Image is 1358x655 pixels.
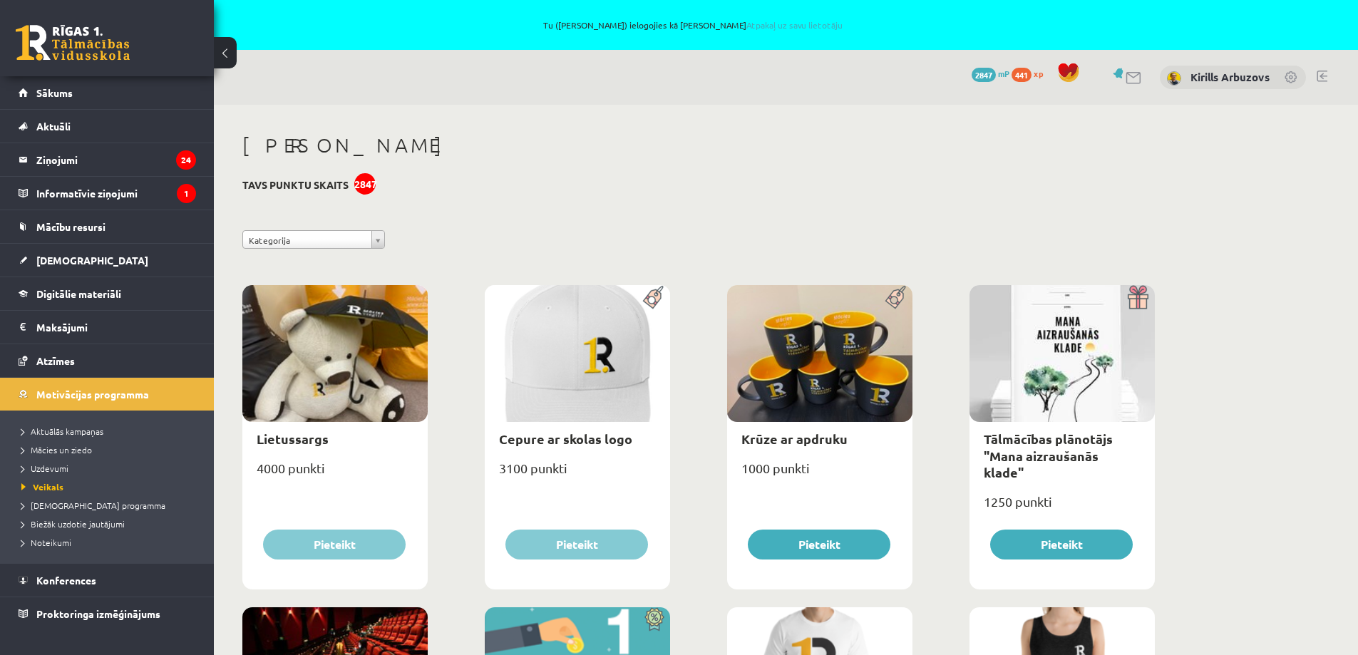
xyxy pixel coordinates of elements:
[969,490,1155,525] div: 1250 punkti
[36,311,196,344] legend: Maksājumi
[1034,68,1043,79] span: xp
[880,285,912,309] img: Populāra prece
[727,456,912,492] div: 1000 punkti
[36,388,149,401] span: Motivācijas programma
[746,19,843,31] a: Atpakaļ uz savu lietotāju
[485,456,670,492] div: 3100 punkti
[36,177,196,210] legend: Informatīvie ziņojumi
[19,277,196,310] a: Digitālie materiāli
[21,517,200,530] a: Biežāk uzdotie jautājumi
[499,430,632,447] a: Cepure ar skolas logo
[21,425,200,438] a: Aktuālās kampaņas
[505,530,648,559] button: Pieteikt
[242,456,428,492] div: 4000 punkti
[21,518,125,530] span: Biežāk uzdotie jautājumi
[19,110,196,143] a: Aktuāli
[638,607,670,631] img: Atlaide
[21,499,200,512] a: [DEMOGRAPHIC_DATA] programma
[257,430,329,447] a: Lietussargs
[36,120,71,133] span: Aktuāli
[249,231,366,249] span: Kategorija
[16,25,130,61] a: Rīgas 1. Tālmācības vidusskola
[748,530,890,559] button: Pieteikt
[638,285,670,309] img: Populāra prece
[21,444,92,455] span: Mācies un ziedo
[36,220,106,233] span: Mācību resursi
[36,607,160,620] span: Proktoringa izmēģinājums
[972,68,996,82] span: 2847
[21,481,63,492] span: Veikals
[21,537,71,548] span: Noteikumi
[36,574,96,587] span: Konferences
[164,21,1223,29] span: Tu ([PERSON_NAME]) ielogojies kā [PERSON_NAME]
[19,143,196,176] a: Ziņojumi24
[741,430,848,447] a: Krūze ar apdruku
[36,143,196,176] legend: Ziņojumi
[19,564,196,597] a: Konferences
[21,463,68,474] span: Uzdevumi
[1012,68,1032,82] span: 441
[972,68,1009,79] a: 2847 mP
[998,68,1009,79] span: mP
[36,86,73,99] span: Sākums
[21,443,200,456] a: Mācies un ziedo
[19,344,196,377] a: Atzīmes
[984,430,1113,480] a: Tālmācības plānotājs "Mana aizraušanās klade"
[19,597,196,630] a: Proktoringa izmēģinājums
[177,184,196,203] i: 1
[21,480,200,493] a: Veikals
[21,500,165,511] span: [DEMOGRAPHIC_DATA] programma
[21,462,200,475] a: Uzdevumi
[36,254,148,267] span: [DEMOGRAPHIC_DATA]
[21,426,103,437] span: Aktuālās kampaņas
[242,179,349,191] h3: Tavs punktu skaits
[19,378,196,411] a: Motivācijas programma
[990,530,1133,559] button: Pieteikt
[354,173,376,195] div: 2847
[19,210,196,243] a: Mācību resursi
[19,244,196,277] a: [DEMOGRAPHIC_DATA]
[21,536,200,549] a: Noteikumi
[263,530,406,559] button: Pieteikt
[1123,285,1155,309] img: Dāvana ar pārsteigumu
[19,177,196,210] a: Informatīvie ziņojumi1
[19,76,196,109] a: Sākums
[242,230,385,249] a: Kategorija
[1167,71,1181,86] img: Kirills Arbuzovs
[36,354,75,367] span: Atzīmes
[1012,68,1050,79] a: 441 xp
[176,150,196,170] i: 24
[36,287,121,300] span: Digitālie materiāli
[19,311,196,344] a: Maksājumi
[1190,70,1270,84] a: Kirills Arbuzovs
[242,133,1155,158] h1: [PERSON_NAME]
